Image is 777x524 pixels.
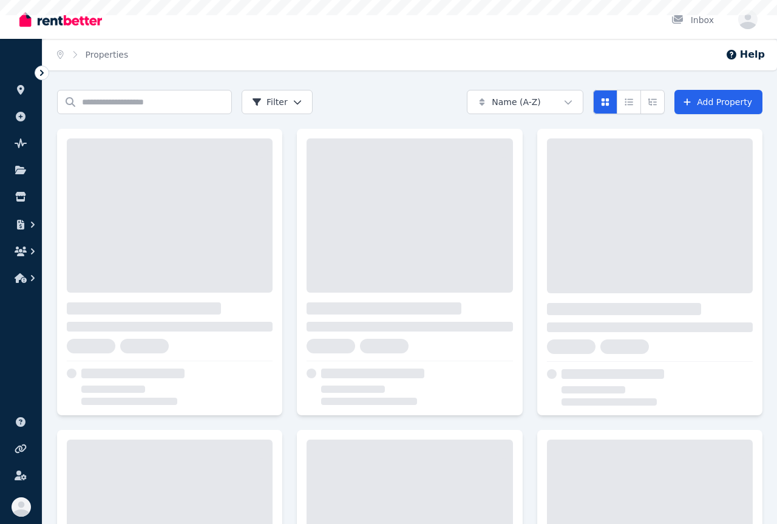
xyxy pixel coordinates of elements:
[467,90,583,114] button: Name (A-Z)
[593,90,665,114] div: View options
[252,96,288,108] span: Filter
[19,10,102,29] img: RentBetter
[593,90,617,114] button: Card view
[674,90,762,114] a: Add Property
[640,90,665,114] button: Expanded list view
[86,50,129,60] a: Properties
[671,14,714,26] div: Inbox
[725,47,765,62] button: Help
[492,96,541,108] span: Name (A-Z)
[42,39,143,70] nav: Breadcrumb
[617,90,641,114] button: Compact list view
[242,90,313,114] button: Filter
